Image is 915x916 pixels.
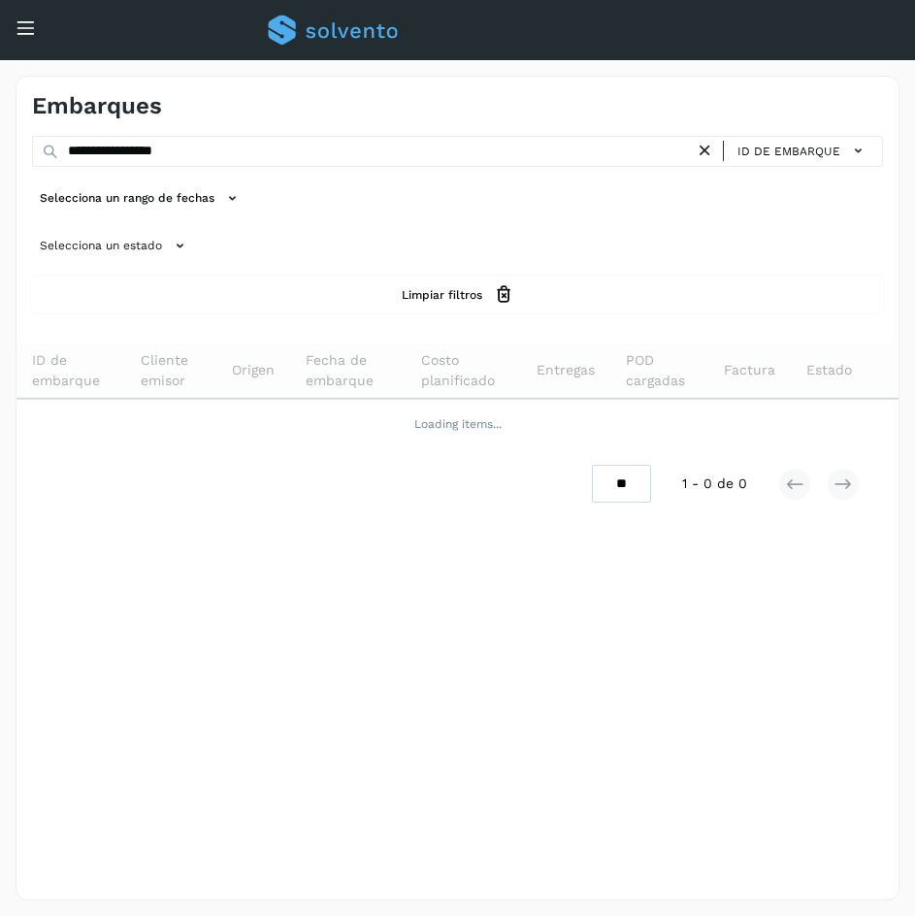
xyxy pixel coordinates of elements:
span: ID de embarque [737,143,840,160]
span: POD cargadas [626,350,693,391]
button: Limpiar filtros [32,277,883,312]
button: Selecciona un estado [32,230,198,262]
span: Limpiar filtros [402,286,482,304]
button: ID de embarque [732,137,874,165]
button: Selecciona un rango de fechas [32,182,250,214]
span: Entregas [537,360,595,380]
span: ID de embarque [32,350,110,391]
span: Fecha de embarque [306,350,390,391]
td: Loading items... [16,399,899,449]
span: 1 - 0 de 0 [682,474,747,494]
span: Factura [724,360,775,380]
span: Cliente emisor [141,350,201,391]
span: Costo planificado [421,350,506,391]
span: Estado [806,360,852,380]
h4: Embarques [32,92,162,120]
span: Origen [232,360,275,380]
